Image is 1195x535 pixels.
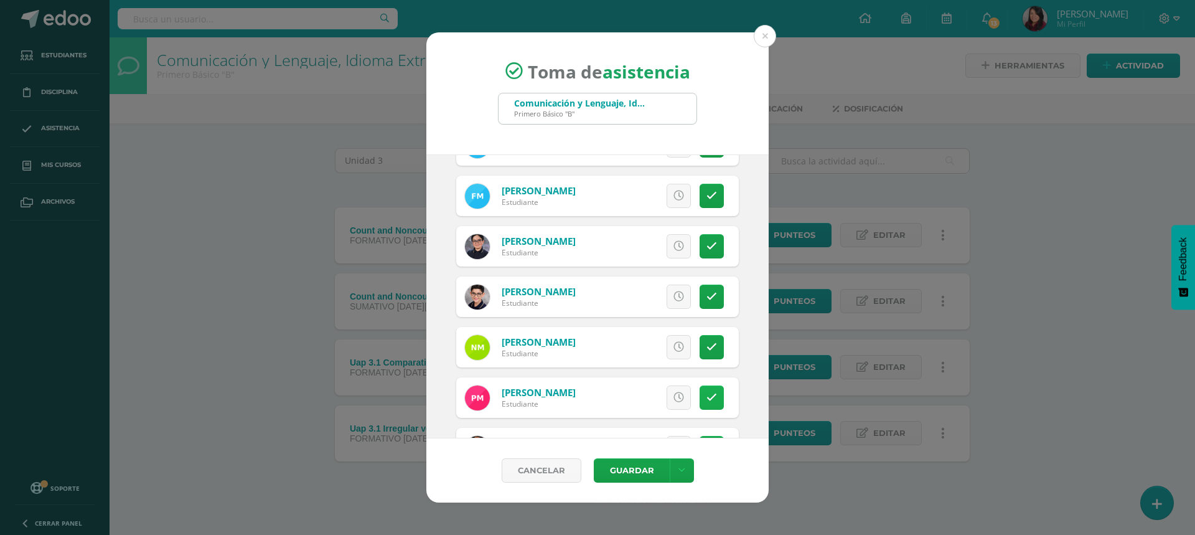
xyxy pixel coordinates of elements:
[1171,225,1195,310] button: Feedback - Mostrar encuesta
[465,386,490,410] img: 75ed8f3b4b894f4d1aa4a180cfe52e9e.png
[607,235,642,258] span: Excusa
[502,386,576,399] a: [PERSON_NAME]
[502,197,576,207] div: Estudiante
[594,458,670,483] button: Guardar
[502,184,576,197] a: [PERSON_NAME]
[607,437,642,460] span: Excusa
[465,285,490,310] img: 496c0f5b5752e4ec391eb6acbfa313eb.png
[502,285,576,298] a: [PERSON_NAME]
[499,93,696,124] input: Busca un grado o sección aquí...
[607,386,642,409] span: Excusa
[502,437,576,449] a: [PERSON_NAME]
[465,184,490,209] img: 28c84ed56cc1427767945474582fa68c.png
[502,235,576,247] a: [PERSON_NAME]
[502,336,576,348] a: [PERSON_NAME]
[1178,237,1189,281] span: Feedback
[754,25,776,47] button: Close (Esc)
[607,336,642,359] span: Excusa
[502,399,576,409] div: Estudiante
[502,348,576,359] div: Estudiante
[607,285,642,308] span: Excusa
[465,335,490,360] img: b29af96016a89a5e66491d4e764579c7.png
[514,109,645,118] div: Primero Básico "B"
[602,59,690,83] strong: asistencia
[607,184,642,207] span: Excusa
[502,298,576,308] div: Estudiante
[502,458,581,483] a: Cancelar
[465,436,490,461] img: e2a5ae75382b13ae4187ebc05d9b3db6.png
[514,97,645,109] div: Comunicación y Lenguaje, Idioma Extranjero Inglés
[465,234,490,259] img: 94e4c26b72e51e8a31944e51997f1b86.png
[502,247,576,258] div: Estudiante
[528,59,690,83] span: Toma de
